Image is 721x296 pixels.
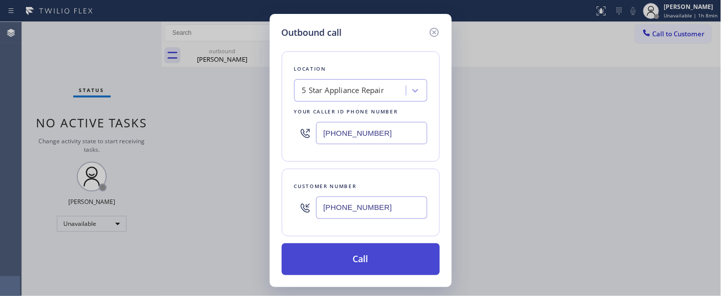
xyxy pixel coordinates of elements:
[294,64,427,74] div: Location
[316,197,427,219] input: (123) 456-7890
[294,181,427,192] div: Customer number
[302,85,384,97] div: 5 Star Appliance Repair
[282,26,342,39] h5: Outbound call
[316,122,427,144] input: (123) 456-7890
[282,243,440,275] button: Call
[294,106,427,117] div: Your caller id phone number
